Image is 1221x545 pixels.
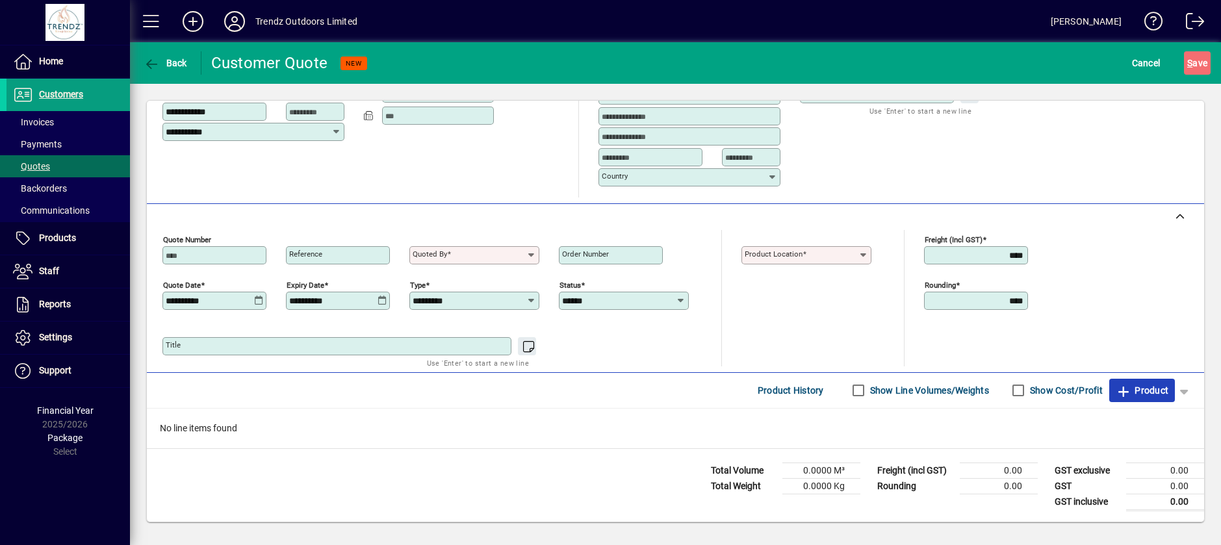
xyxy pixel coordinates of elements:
a: Invoices [6,111,130,133]
a: Settings [6,322,130,354]
div: [PERSON_NAME] [1051,11,1122,32]
mat-hint: Use 'Enter' to start a new line [427,355,529,370]
button: Add [172,10,214,33]
a: Knowledge Base [1135,3,1163,45]
td: Total Volume [704,463,782,478]
span: Package [47,433,83,443]
button: Product [1109,379,1175,402]
td: Freight (incl GST) [871,463,960,478]
span: Back [144,58,187,68]
span: Staff [39,266,59,276]
td: 0.00 [960,478,1038,494]
button: Cancel [1129,51,1164,75]
span: Backorders [13,183,67,194]
span: Quotes [13,161,50,171]
div: Customer Quote [211,53,328,73]
button: Back [140,51,190,75]
mat-label: Country [602,171,628,181]
a: Payments [6,133,130,155]
a: Backorders [6,177,130,199]
mat-label: Quote date [163,280,201,289]
a: Communications [6,199,130,222]
td: Rounding [871,478,960,494]
button: Product History [752,379,829,402]
span: Settings [39,332,72,342]
td: GST inclusive [1048,494,1126,510]
a: Home [6,45,130,78]
a: Staff [6,255,130,288]
td: 0.00 [960,463,1038,478]
button: Profile [214,10,255,33]
span: S [1187,58,1192,68]
span: ave [1187,53,1207,73]
span: Financial Year [37,405,94,416]
a: Products [6,222,130,255]
app-page-header-button: Back [130,51,201,75]
div: Trendz Outdoors Limited [255,11,357,32]
span: Customers [39,89,83,99]
mat-label: Order number [562,249,609,259]
td: GST exclusive [1048,463,1126,478]
span: Payments [13,139,62,149]
span: Communications [13,205,90,216]
mat-label: Freight (incl GST) [925,234,983,244]
td: 0.00 [1126,463,1204,478]
mat-label: Status [559,280,581,289]
mat-label: Title [166,340,181,349]
button: Save [1184,51,1211,75]
span: Product History [758,380,824,401]
span: Reports [39,299,71,309]
td: GST [1048,478,1126,494]
td: 0.0000 M³ [782,463,860,478]
span: NEW [346,59,362,68]
span: Products [39,233,76,243]
mat-label: Rounding [925,280,956,289]
div: No line items found [147,409,1204,448]
mat-label: Reference [289,249,322,259]
mat-label: Quoted by [413,249,447,259]
td: 0.00 [1126,494,1204,510]
td: Total Weight [704,478,782,494]
a: Support [6,355,130,387]
span: Invoices [13,117,54,127]
label: Show Cost/Profit [1027,384,1103,397]
span: Home [39,56,63,66]
a: Logout [1176,3,1205,45]
a: Reports [6,288,130,321]
span: Cancel [1132,53,1161,73]
td: 0.0000 Kg [782,478,860,494]
mat-label: Type [410,280,426,289]
span: Support [39,365,71,375]
label: Show Line Volumes/Weights [868,384,989,397]
td: 0.00 [1126,478,1204,494]
mat-label: Quote number [163,234,211,244]
mat-hint: Use 'Enter' to start a new line [869,103,971,118]
a: Quotes [6,155,130,177]
mat-label: Product location [745,249,803,259]
span: Product [1116,380,1168,401]
mat-label: Expiry date [287,280,324,289]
